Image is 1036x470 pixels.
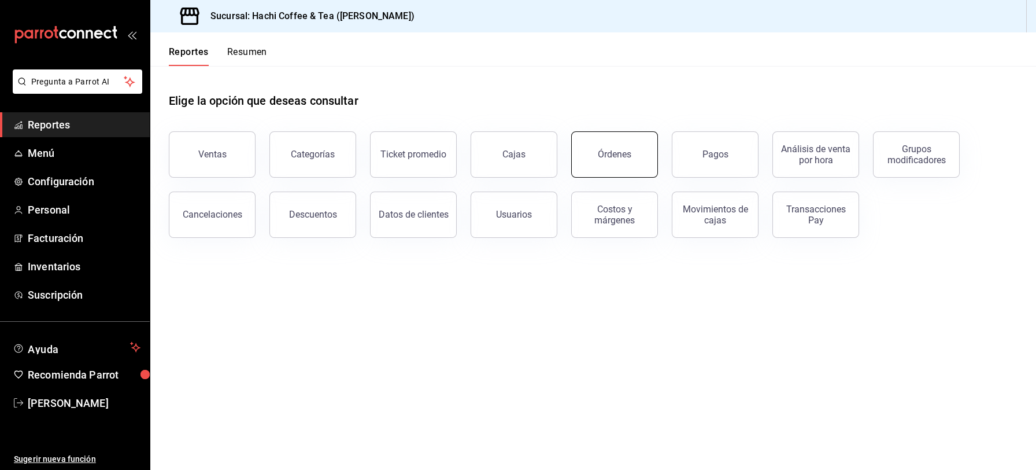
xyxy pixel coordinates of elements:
[31,76,124,88] span: Pregunta a Parrot AI
[370,192,457,238] button: Datos de clientes
[269,192,356,238] button: Descuentos
[13,69,142,94] button: Pregunta a Parrot AI
[269,131,356,178] button: Categorías
[198,149,227,160] div: Ventas
[880,144,952,166] div: Grupos modificadores
[227,46,267,66] button: Resumen
[28,230,140,246] span: Facturación
[28,340,125,354] span: Ayuda
[780,144,852,166] div: Análisis de venta por hora
[201,9,415,23] h3: Sucursal: Hachi Coffee & Tea ([PERSON_NAME])
[28,395,140,411] span: [PERSON_NAME]
[772,192,859,238] button: Transacciones Pay
[28,367,140,383] span: Recomienda Parrot
[672,131,758,178] button: Pagos
[289,209,337,220] div: Descuentos
[571,131,658,178] button: Órdenes
[169,131,256,178] button: Ventas
[780,204,852,226] div: Transacciones Pay
[471,131,557,178] button: Cajas
[183,209,242,220] div: Cancelaciones
[679,204,751,226] div: Movimientos de cajas
[579,204,650,226] div: Costos y márgenes
[169,92,358,109] h1: Elige la opción que deseas consultar
[502,149,526,160] div: Cajas
[380,149,446,160] div: Ticket promedio
[571,192,658,238] button: Costos y márgenes
[291,149,335,160] div: Categorías
[8,84,142,96] a: Pregunta a Parrot AI
[873,131,960,178] button: Grupos modificadores
[28,145,140,161] span: Menú
[28,287,140,303] span: Suscripción
[471,192,557,238] button: Usuarios
[28,259,140,274] span: Inventarios
[14,453,140,465] span: Sugerir nueva función
[702,149,728,160] div: Pagos
[28,174,140,189] span: Configuración
[772,131,859,178] button: Análisis de venta por hora
[169,46,267,66] div: navigation tabs
[672,192,758,238] button: Movimientos de cajas
[598,149,631,160] div: Órdenes
[169,46,209,66] button: Reportes
[28,202,140,218] span: Personal
[169,192,256,238] button: Cancelaciones
[496,209,532,220] div: Usuarios
[127,30,136,39] button: open_drawer_menu
[28,117,140,133] span: Reportes
[370,131,457,178] button: Ticket promedio
[379,209,449,220] div: Datos de clientes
